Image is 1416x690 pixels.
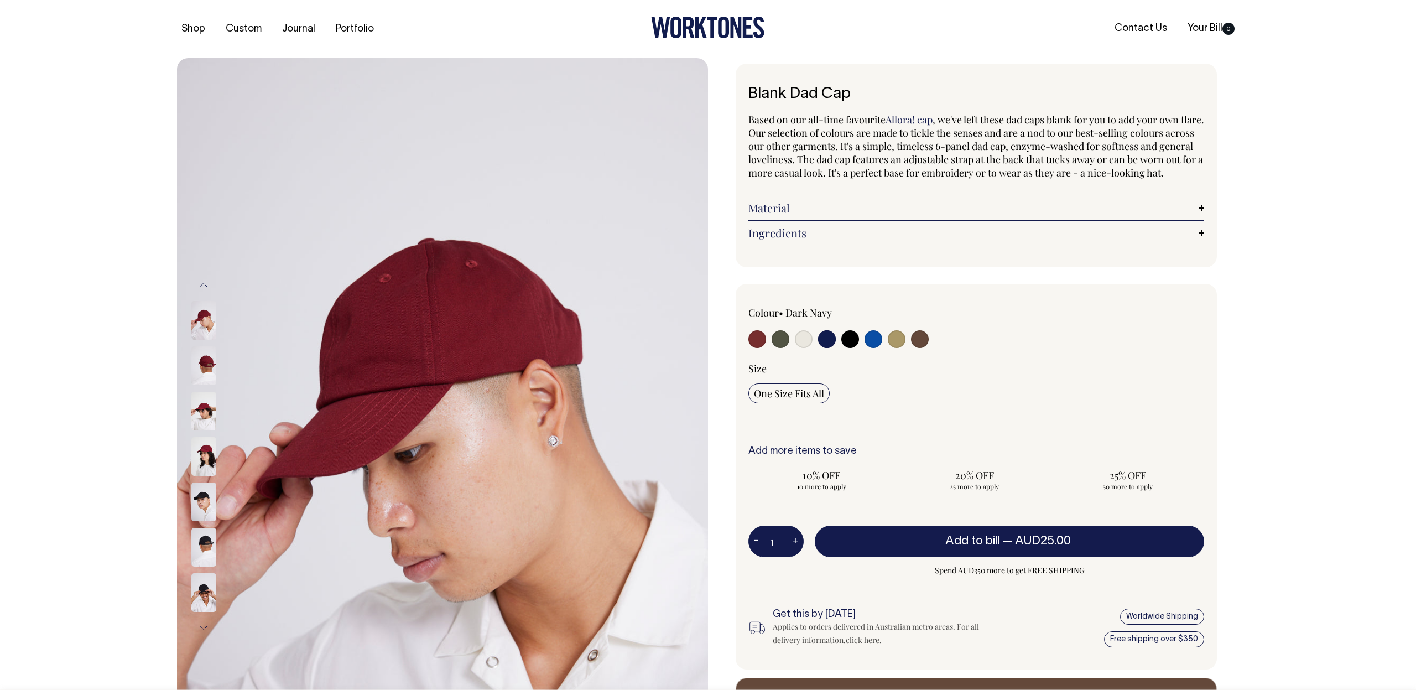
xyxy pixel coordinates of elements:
[191,573,216,612] img: black
[748,531,764,553] button: -
[754,469,889,482] span: 10% OFF
[886,113,933,126] a: Allora! cap
[1183,19,1239,38] a: Your Bill0
[195,615,212,640] button: Next
[748,362,1204,375] div: Size
[191,483,216,521] img: black
[191,301,216,340] img: burgundy
[195,273,212,298] button: Previous
[748,446,1204,457] h6: Add more items to save
[748,383,830,403] input: One Size Fits All
[754,387,824,400] span: One Size Fits All
[331,20,378,38] a: Portfolio
[1222,23,1235,35] span: 0
[177,20,210,38] a: Shop
[773,620,997,647] div: Applies to orders delivered in Australian metro areas. For all delivery information, .
[748,226,1204,240] a: Ingredients
[815,526,1204,557] button: Add to bill —AUD25.00
[1054,465,1201,494] input: 25% OFF 50 more to apply
[278,20,320,38] a: Journal
[748,113,1204,179] span: , we've left these dad caps blank for you to add your own flare. Our selection of colours are mad...
[945,536,999,547] span: Add to bill
[748,465,895,494] input: 10% OFF 10 more to apply
[902,465,1048,494] input: 20% OFF 25 more to apply
[779,306,783,319] span: •
[1015,536,1071,547] span: AUD25.00
[785,306,832,319] label: Dark Navy
[748,113,886,126] span: Based on our all-time favourite
[1002,536,1074,547] span: —
[907,469,1043,482] span: 20% OFF
[846,635,879,645] a: click here
[1060,482,1195,491] span: 50 more to apply
[748,86,1204,103] h1: Blank Dad Cap
[748,201,1204,215] a: Material
[1110,19,1172,38] a: Contact Us
[191,437,216,476] img: burgundy
[907,482,1043,491] span: 25 more to apply
[748,306,931,319] div: Colour
[191,528,216,567] img: black
[815,564,1204,577] span: Spend AUD350 more to get FREE SHIPPING
[773,609,997,620] h6: Get this by [DATE]
[191,392,216,430] img: burgundy
[787,531,804,553] button: +
[191,346,216,385] img: burgundy
[221,20,266,38] a: Custom
[1060,469,1195,482] span: 25% OFF
[754,482,889,491] span: 10 more to apply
